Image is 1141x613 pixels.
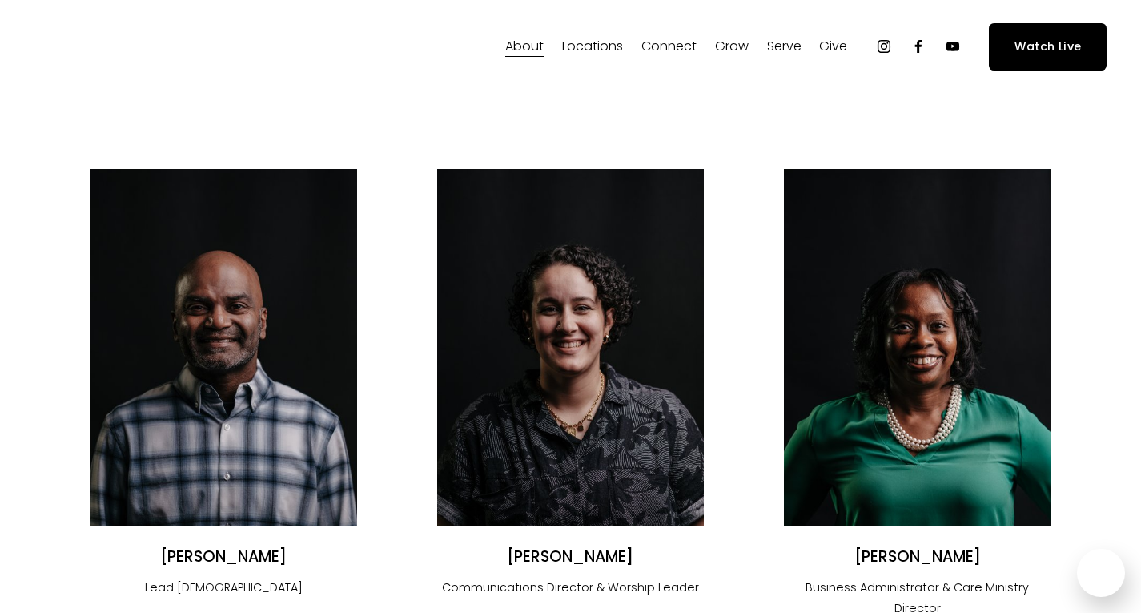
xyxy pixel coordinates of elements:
span: Serve [767,35,802,58]
a: folder dropdown [819,34,847,59]
a: Facebook [910,38,926,54]
img: Fellowship Memphis [34,30,258,63]
p: Communications Director & Worship Leader [437,578,704,599]
a: folder dropdown [715,34,749,59]
h2: [PERSON_NAME] [437,547,704,567]
a: folder dropdown [562,34,623,59]
span: Connect [641,35,697,58]
a: folder dropdown [767,34,802,59]
span: About [505,35,544,58]
p: Lead [DEMOGRAPHIC_DATA] [90,578,357,599]
a: Instagram [876,38,892,54]
span: Locations [562,35,623,58]
a: folder dropdown [505,34,544,59]
h2: [PERSON_NAME] [784,547,1051,567]
img: Angélica Smith [437,169,704,526]
span: Grow [715,35,749,58]
a: Watch Live [989,23,1107,71]
a: YouTube [945,38,961,54]
h2: [PERSON_NAME] [90,547,357,567]
span: Give [819,35,847,58]
a: folder dropdown [641,34,697,59]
